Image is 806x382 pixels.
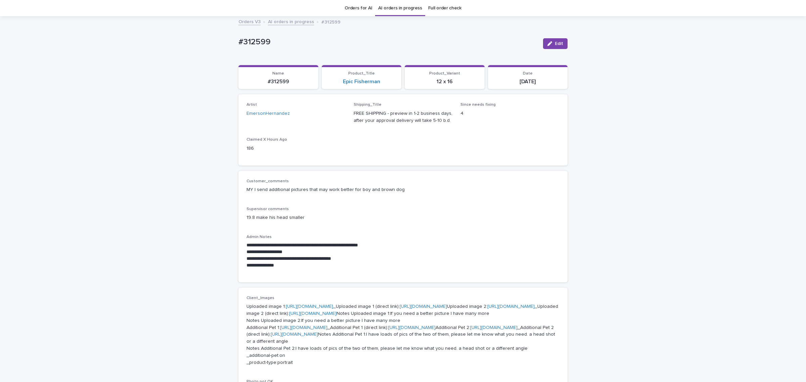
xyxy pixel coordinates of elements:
a: [URL][DOMAIN_NAME] [470,325,518,330]
p: MY I send additional pictures that may work better for boy and brown dog [247,186,559,193]
span: Client_Images [247,296,274,300]
span: Artist [247,103,257,107]
span: Since needs fixing [460,103,496,107]
a: AI orders in progress [378,0,422,16]
span: Product_Variant [429,71,460,76]
span: Supervisor comments [247,207,289,211]
p: #312599 [242,79,314,85]
p: FREE SHIPPING - preview in 1-2 business days, after your approval delivery will take 5-10 b.d. [354,110,453,124]
p: 19.8 make his head smaller [247,214,559,221]
p: 186 [247,145,346,152]
p: #312599 [321,18,341,25]
span: Shipping_Title [354,103,382,107]
p: #312599 [238,37,538,47]
span: Date [523,71,533,76]
a: [URL][DOMAIN_NAME] [280,325,327,330]
a: [URL][DOMAIN_NAME] [271,332,318,337]
a: Orders for AI [345,0,372,16]
a: EmersonHernandez [247,110,290,117]
a: [URL][DOMAIN_NAME] [487,304,535,309]
a: [URL][DOMAIN_NAME] [286,304,333,309]
p: 12 x 16 [409,79,481,85]
p: Uploaded image 1: _Uploaded image 1 (direct link): Uploaded image 2: _Uploaded image 2 (direct li... [247,303,559,366]
a: AI orders in progress [268,17,314,25]
a: [URL][DOMAIN_NAME] [289,311,337,316]
p: [DATE] [492,79,564,85]
span: Admin Notes [247,235,272,239]
button: Edit [543,38,568,49]
a: Epic Fisherman [343,79,380,85]
span: Customer_comments [247,179,289,183]
a: [URL][DOMAIN_NAME] [388,325,436,330]
span: Edit [555,41,563,46]
p: 4 [460,110,559,117]
a: Full order check [428,0,461,16]
span: Name [272,71,284,76]
a: [URL][DOMAIN_NAME] [400,304,447,309]
span: Claimed X Hours Ago [247,138,287,142]
a: Orders V3 [238,17,261,25]
span: Product_Title [348,71,375,76]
